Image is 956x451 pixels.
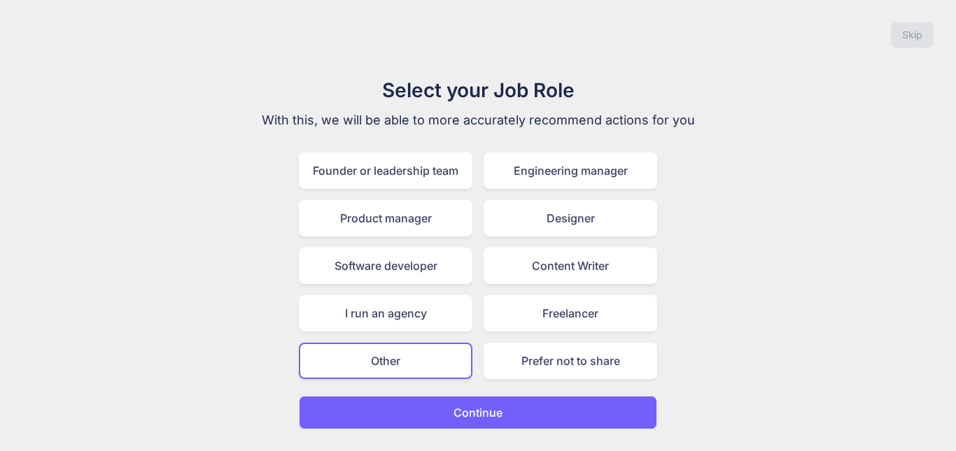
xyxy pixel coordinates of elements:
[484,152,657,189] div: Engineering manager
[454,404,502,421] p: Continue
[484,343,657,379] div: Prefer not to share
[299,248,472,284] div: Software developer
[299,295,472,331] div: I run an agency
[299,343,472,379] div: Other
[299,396,657,429] button: Continue
[243,76,713,105] h1: Select your Job Role
[243,110,713,130] p: With this, we will be able to more accurately recommend actions for you
[891,22,934,48] button: Skip
[299,200,472,236] div: Product manager
[484,200,657,236] div: Designer
[484,295,657,331] div: Freelancer
[299,152,472,189] div: Founder or leadership team
[484,248,657,284] div: Content Writer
